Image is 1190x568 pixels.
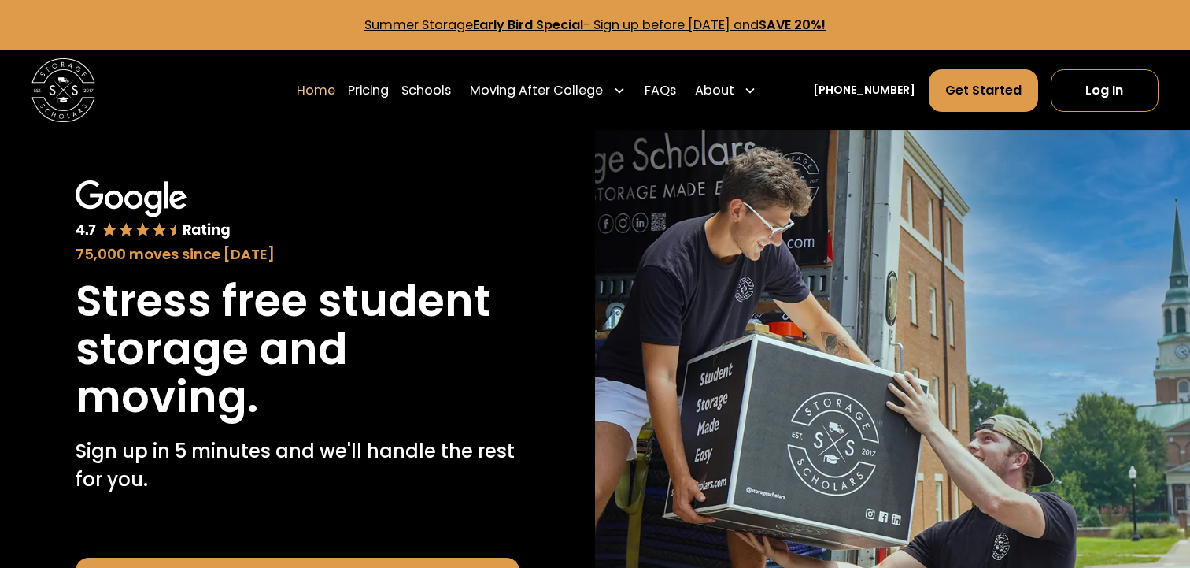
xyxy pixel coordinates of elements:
[297,69,335,113] a: Home
[76,277,519,421] h1: Stress free student storage and moving.
[76,243,519,265] div: 75,000 moves since [DATE]
[401,69,451,113] a: Schools
[464,69,631,113] div: Moving After College
[929,69,1038,112] a: Get Started
[645,69,676,113] a: FAQs
[1051,69,1159,112] a: Log In
[759,16,826,34] strong: SAVE 20%!
[348,69,389,113] a: Pricing
[813,82,915,98] a: [PHONE_NUMBER]
[31,58,95,122] img: Storage Scholars main logo
[76,437,519,494] p: Sign up in 5 minutes and we'll handle the rest for you.
[695,81,734,100] div: About
[689,69,763,113] div: About
[473,16,583,34] strong: Early Bird Special
[470,81,603,100] div: Moving After College
[76,180,231,239] img: Google 4.7 star rating
[364,16,826,34] a: Summer StorageEarly Bird Special- Sign up before [DATE] andSAVE 20%!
